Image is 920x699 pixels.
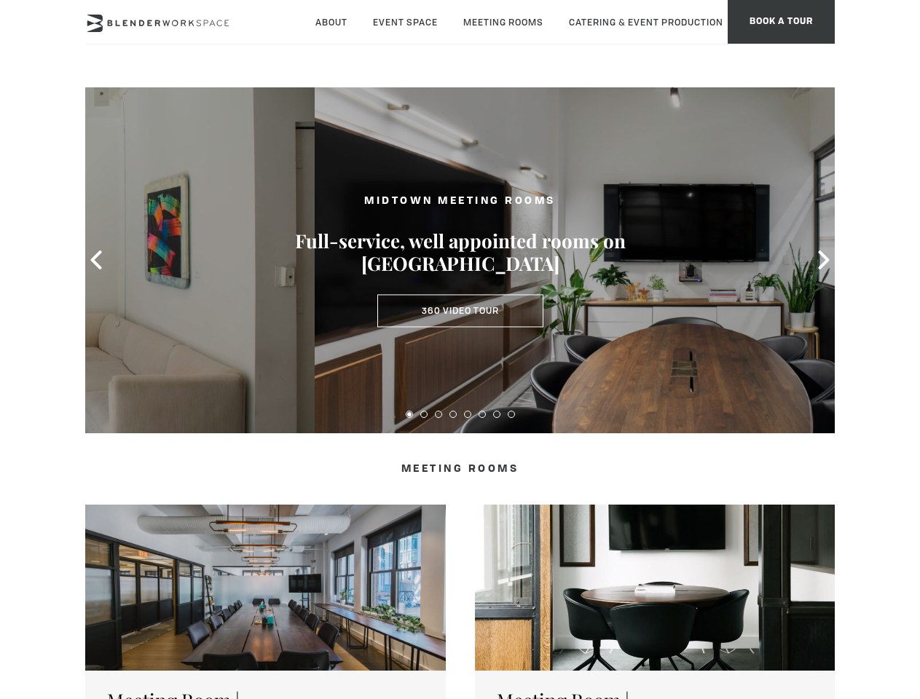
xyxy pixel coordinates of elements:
[293,230,628,275] h3: Full-service, well appointed rooms on [GEOGRAPHIC_DATA]
[158,462,762,475] h4: Meeting Rooms
[293,193,628,211] h2: MIDTOWN MEETING ROOMS
[377,294,543,328] a: 360 Video Tour
[658,513,920,699] iframe: Chat Widget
